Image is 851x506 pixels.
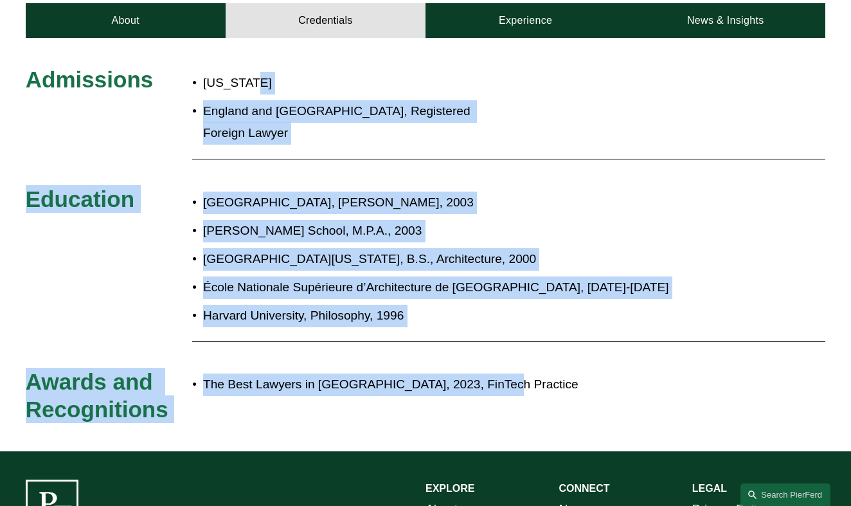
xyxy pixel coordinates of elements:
p: [US_STATE] [203,72,492,95]
strong: CONNECT [559,483,609,494]
strong: LEGAL [692,483,727,494]
a: About [26,3,226,38]
a: Credentials [226,3,425,38]
a: Experience [425,3,625,38]
span: Admissions [26,67,154,92]
p: The Best Lawyers in [GEOGRAPHIC_DATA], 2023, FinTech Practice [203,374,726,396]
p: Harvard University, Philosophy, 1996 [203,305,726,327]
p: [PERSON_NAME] School, M.P.A., 2003 [203,220,726,242]
span: Education [26,186,134,212]
a: News & Insights [625,3,825,38]
p: [GEOGRAPHIC_DATA], [PERSON_NAME], 2003 [203,192,726,214]
p: England and [GEOGRAPHIC_DATA], Registered Foreign Lawyer [203,100,492,145]
p: [GEOGRAPHIC_DATA][US_STATE], B.S., Architecture, 2000 [203,248,726,271]
strong: EXPLORE [425,483,474,494]
p: École Nationale Supérieure d’Architecture de [GEOGRAPHIC_DATA], [DATE]-[DATE] [203,276,726,299]
a: Search this site [740,483,830,506]
span: Awards and Recognitions [26,369,168,422]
